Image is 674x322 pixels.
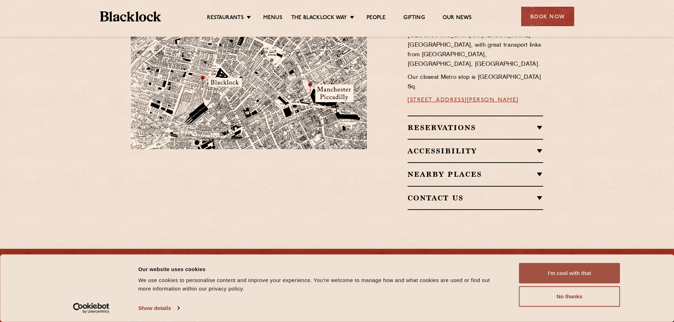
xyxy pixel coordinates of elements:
a: Show details [138,303,179,314]
h2: Accessibility [408,147,543,155]
span: Our closest Metro stop is [GEOGRAPHIC_DATA] Sq. [408,75,541,90]
a: The Blacklock Way [291,14,347,22]
a: Restaurants [207,14,244,22]
a: Our News [443,14,472,22]
a: Menus [263,14,282,22]
a: Usercentrics Cookiebot - opens in a new window [60,303,122,314]
a: People [367,14,386,22]
h2: Contact Us [408,194,543,202]
a: Gifting [403,14,425,22]
div: Our website uses cookies [138,265,503,273]
img: BL_Textured_Logo-footer-cropped.svg [100,11,161,22]
img: svg%3E [291,144,390,210]
button: No thanks [519,286,620,307]
a: [STREET_ADDRESS][PERSON_NAME] [408,97,519,103]
div: We use cookies to personalise content and improve your experience. You're welcome to manage how a... [138,276,503,293]
button: I'm cool with that [519,263,620,283]
h2: Nearby Places [408,170,543,178]
h2: Reservations [408,123,543,132]
div: Book Now [521,7,574,26]
span: Find us just down from the iconic [GEOGRAPHIC_DATA] on [PERSON_NAME][GEOGRAPHIC_DATA], with great... [408,23,541,67]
